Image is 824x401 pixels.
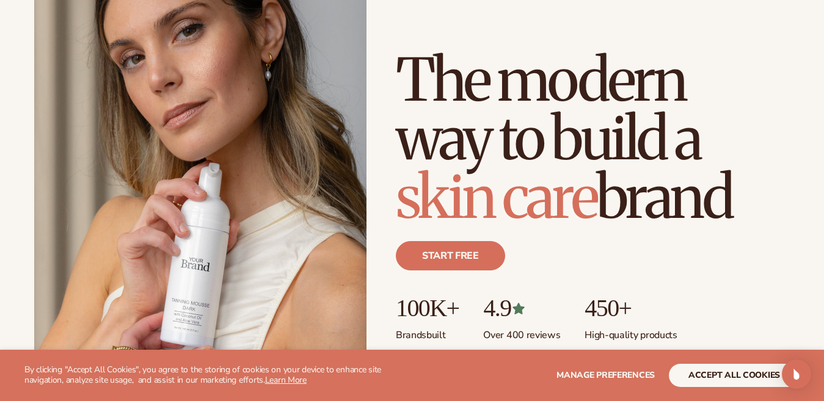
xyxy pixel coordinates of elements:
span: Manage preferences [556,369,655,381]
a: Start free [396,241,505,270]
h1: The modern way to build a brand [396,51,790,226]
p: 100K+ [396,295,459,322]
p: 450+ [585,295,677,322]
a: Learn More [265,374,307,386]
p: Over 400 reviews [483,322,560,342]
button: Manage preferences [556,364,655,387]
p: Brands built [396,322,459,342]
p: 4.9 [483,295,560,322]
span: skin care [396,161,596,234]
p: High-quality products [585,322,677,342]
button: accept all cookies [669,364,800,387]
div: Open Intercom Messenger [782,359,811,389]
p: By clicking "Accept All Cookies", you agree to the storing of cookies on your device to enhance s... [24,365,407,386]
